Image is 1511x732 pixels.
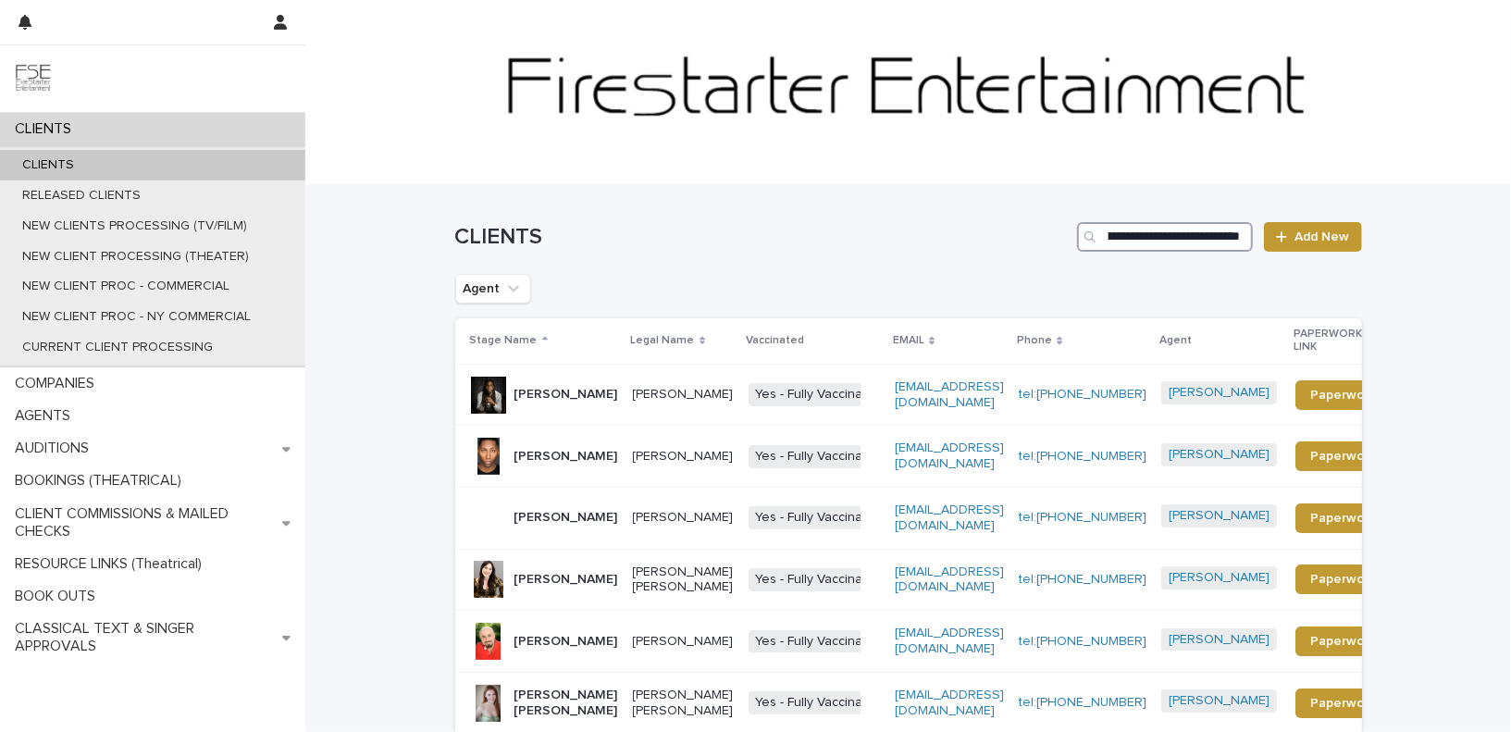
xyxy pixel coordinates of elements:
p: [PERSON_NAME] [633,449,734,465]
p: [PERSON_NAME] [514,387,618,403]
a: [PERSON_NAME] [1169,447,1269,463]
p: [PERSON_NAME] [514,634,618,650]
p: [PERSON_NAME] [633,387,734,403]
a: tel:[PHONE_NUMBER] [1019,573,1146,586]
span: Paperwork [1310,697,1376,710]
a: [EMAIL_ADDRESS][DOMAIN_NAME] [895,503,1004,532]
p: CLIENTS [7,120,86,138]
p: RELEASED CLIENTS [7,188,155,204]
a: tel:[PHONE_NUMBER] [1019,635,1146,648]
p: Vaccinated [747,330,805,351]
p: BOOKINGS (THEATRICAL) [7,472,196,490]
a: Add New [1264,222,1361,252]
p: Agent [1159,330,1192,351]
a: [PERSON_NAME] [1169,508,1269,524]
tr: [PERSON_NAME][PERSON_NAME] [PERSON_NAME]Yes - Fully Vaccinated[EMAIL_ADDRESS][DOMAIN_NAME]tel:[PH... [455,549,1421,611]
p: EMAIL [893,330,924,351]
a: tel:[PHONE_NUMBER] [1019,511,1146,524]
a: Paperwork [1295,565,1391,594]
p: [PERSON_NAME] [514,449,618,465]
p: Stage Name [470,330,538,351]
p: AGENTS [7,407,85,425]
span: Paperwork [1310,450,1376,463]
tr: [PERSON_NAME][PERSON_NAME]Yes - Fully Vaccinated[EMAIL_ADDRESS][DOMAIN_NAME]tel:[PHONE_NUMBER][PE... [455,364,1421,426]
p: [PERSON_NAME] [633,510,734,526]
a: tel:[PHONE_NUMBER] [1019,388,1146,401]
a: tel:[PHONE_NUMBER] [1019,450,1146,463]
p: COMPANIES [7,375,109,392]
button: Agent [455,274,531,304]
a: [EMAIL_ADDRESS][DOMAIN_NAME] [895,689,1004,717]
a: Paperwork [1295,441,1391,471]
p: [PERSON_NAME] [514,572,618,588]
p: [PERSON_NAME] [514,510,618,526]
span: Add New [1295,230,1350,243]
a: [EMAIL_ADDRESS][DOMAIN_NAME] [895,565,1004,594]
tr: [PERSON_NAME][PERSON_NAME]Yes - Fully Vaccinated[EMAIL_ADDRESS][DOMAIN_NAME]tel:[PHONE_NUMBER][PE... [455,487,1421,549]
tr: [PERSON_NAME][PERSON_NAME]Yes - Fully Vaccinated[EMAIL_ADDRESS][DOMAIN_NAME]tel:[PHONE_NUMBER][PE... [455,611,1421,673]
p: NEW CLIENT PROCESSING (THEATER) [7,249,264,265]
a: [PERSON_NAME] [1169,570,1269,586]
input: Search [1077,222,1253,252]
p: NEW CLIENTS PROCESSING (TV/FILM) [7,218,262,234]
span: Yes - Fully Vaccinated [749,568,890,591]
span: Paperwork [1310,389,1376,402]
p: PAPERWORK LINK [1294,324,1381,358]
p: [PERSON_NAME] [PERSON_NAME] [514,688,618,719]
p: CURRENT CLIENT PROCESSING [7,340,228,355]
span: Paperwork [1310,512,1376,525]
a: [PERSON_NAME] [1169,693,1269,709]
p: NEW CLIENT PROC - COMMERCIAL [7,279,244,294]
span: Yes - Fully Vaccinated [749,506,890,529]
p: [PERSON_NAME] [633,634,734,650]
img: 9JgRvJ3ETPGCJDhvPVA5 [15,60,52,97]
p: CLIENTS [7,157,89,173]
a: Paperwork [1295,689,1391,718]
span: Yes - Fully Vaccinated [749,630,890,653]
tr: [PERSON_NAME][PERSON_NAME]Yes - Fully Vaccinated[EMAIL_ADDRESS][DOMAIN_NAME]tel:[PHONE_NUMBER][PE... [455,426,1421,488]
span: Yes - Fully Vaccinated [749,445,890,468]
span: Paperwork [1310,573,1376,586]
p: RESOURCE LINKS (Theatrical) [7,555,217,573]
a: [EMAIL_ADDRESS][DOMAIN_NAME] [895,380,1004,409]
p: NEW CLIENT PROC - NY COMMERCIAL [7,309,266,325]
p: AUDITIONS [7,440,104,457]
span: Paperwork [1310,635,1376,648]
a: [EMAIL_ADDRESS][DOMAIN_NAME] [895,627,1004,655]
p: BOOK OUTS [7,588,110,605]
h1: CLIENTS [455,224,1071,251]
a: tel:[PHONE_NUMBER] [1019,696,1146,709]
a: [PERSON_NAME] [1169,632,1269,648]
p: CLIENT COMMISSIONS & MAILED CHECKS [7,505,282,540]
span: Yes - Fully Vaccinated [749,383,890,406]
p: Phone [1017,330,1052,351]
span: Yes - Fully Vaccinated [749,691,890,714]
p: [PERSON_NAME] [PERSON_NAME] [633,565,734,596]
a: Paperwork [1295,503,1391,533]
p: Legal Name [631,330,695,351]
a: [PERSON_NAME] [1169,385,1269,401]
a: Paperwork [1295,627,1391,656]
a: Paperwork [1295,380,1391,410]
p: [PERSON_NAME] [PERSON_NAME] [633,688,734,719]
a: [EMAIL_ADDRESS][DOMAIN_NAME] [895,441,1004,470]
p: CLASSICAL TEXT & SINGER APPROVALS [7,620,282,655]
